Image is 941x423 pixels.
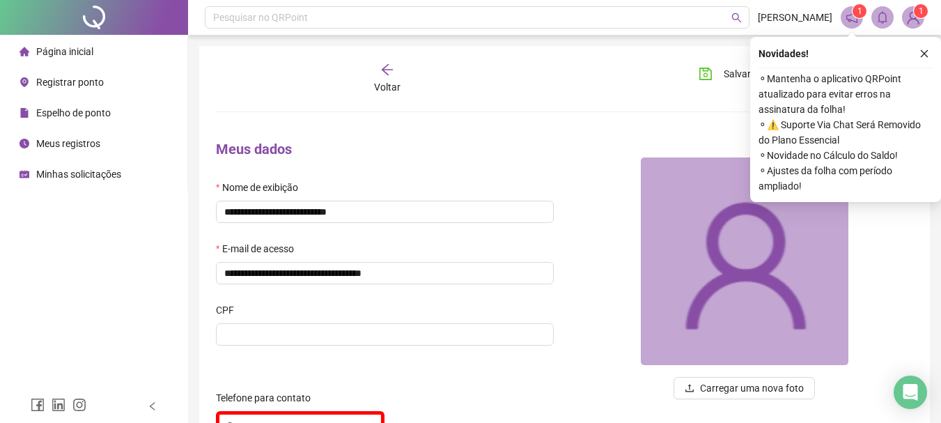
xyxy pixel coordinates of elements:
span: bell [876,11,889,24]
span: upload [685,383,694,393]
img: 84435 [903,7,924,28]
span: search [731,13,742,23]
span: Salvar [724,66,751,82]
span: Novidades ! [759,46,809,61]
button: uploadCarregar uma nova foto [674,377,815,399]
span: facebook [31,398,45,412]
button: Salvar [688,63,761,85]
sup: Atualize o seu contato no menu Meus Dados [914,4,928,18]
span: ⚬ Ajustes da folha com período ampliado! [759,163,933,194]
span: close [919,49,929,59]
span: arrow-left [380,63,394,77]
span: Página inicial [36,46,93,57]
span: ⚬ Mantenha o aplicativo QRPoint atualizado para evitar erros na assinatura da folha! [759,71,933,117]
span: ⚬ Novidade no Cálculo do Saldo! [759,148,933,163]
span: [PERSON_NAME] [758,10,832,25]
span: linkedin [52,398,65,412]
span: instagram [72,398,86,412]
span: 1 [919,6,924,16]
span: schedule [20,169,29,179]
span: Meus registros [36,138,100,149]
span: 1 [857,6,862,16]
span: Voltar [374,82,400,93]
label: E-mail de acesso [216,241,303,256]
span: file [20,108,29,118]
img: 84435 [641,157,848,365]
label: CPF [216,302,243,318]
span: Minhas solicitações [36,169,121,180]
div: Open Intercom Messenger [894,376,927,409]
span: Carregar uma nova foto [700,380,804,396]
label: Telefone para contato [216,390,320,406]
label: Nome de exibição [216,180,307,195]
span: Espelho de ponto [36,107,111,118]
span: Registrar ponto [36,77,104,88]
span: save [699,67,713,81]
span: clock-circle [20,139,29,148]
h4: Meus dados [216,139,554,159]
span: ⚬ ⚠️ Suporte Via Chat Será Removido do Plano Essencial [759,117,933,148]
sup: 1 [853,4,866,18]
span: left [148,401,157,411]
span: environment [20,77,29,87]
span: notification [846,11,858,24]
span: home [20,47,29,56]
